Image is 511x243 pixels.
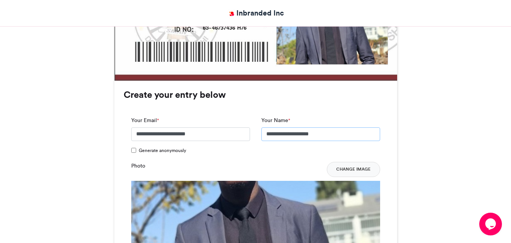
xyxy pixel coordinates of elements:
img: Inbranded [227,9,236,19]
label: Your Email [131,116,159,124]
a: Inbranded Inc [227,8,284,19]
h3: Create your entry below [124,90,388,99]
label: Photo [131,162,145,170]
label: Your Name [261,116,290,124]
div: 63-46737436 H76 [203,24,266,31]
input: Generate anonymously [131,148,136,153]
span: Generate anonymously [139,147,186,154]
iframe: chat widget [479,213,503,235]
button: Change Image [327,162,380,177]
